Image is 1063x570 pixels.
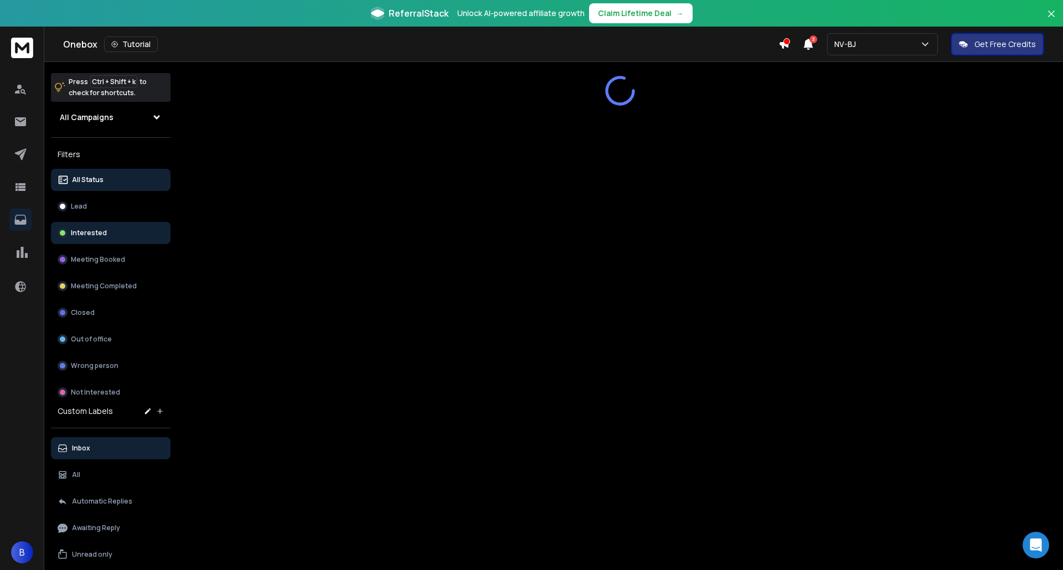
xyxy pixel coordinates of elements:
p: Awaiting Reply [72,524,120,532]
button: Meeting Completed [51,275,171,297]
p: NV-BJ [834,39,860,50]
button: All Campaigns [51,106,171,128]
button: All Status [51,169,171,191]
button: All [51,464,171,486]
p: Automatic Replies [72,497,132,506]
p: Meeting Booked [71,255,125,264]
h3: Filters [51,147,171,162]
h1: All Campaigns [60,112,113,123]
button: Closed [51,302,171,324]
p: All Status [72,175,104,184]
p: Lead [71,202,87,211]
p: Not Interested [71,388,120,397]
button: Claim Lifetime Deal→ [589,3,693,23]
button: Interested [51,222,171,244]
p: Wrong person [71,361,118,370]
button: Wrong person [51,355,171,377]
button: Close banner [1044,7,1059,33]
button: Tutorial [104,37,158,52]
div: Onebox [63,37,778,52]
button: B [11,541,33,563]
p: Get Free Credits [974,39,1036,50]
h3: Custom Labels [58,406,113,417]
p: Inbox [72,444,90,453]
p: Closed [71,308,95,317]
p: Interested [71,229,107,237]
button: Get Free Credits [951,33,1044,55]
button: Awaiting Reply [51,517,171,539]
p: Out of office [71,335,112,344]
button: Automatic Replies [51,490,171,512]
button: Lead [51,195,171,217]
span: 3 [809,35,817,43]
button: Meeting Booked [51,248,171,271]
button: Not Interested [51,381,171,403]
button: Unread only [51,543,171,566]
p: Meeting Completed [71,282,137,291]
p: Press to check for shortcuts. [69,76,147,99]
button: Inbox [51,437,171,459]
span: ReferralStack [389,7,448,20]
button: Out of office [51,328,171,350]
p: Unread only [72,550,112,559]
span: → [676,8,684,19]
div: Open Intercom Messenger [1023,532,1049,558]
span: Ctrl + Shift + k [90,75,137,88]
p: Unlock AI-powered affiliate growth [457,8,585,19]
p: All [72,470,80,479]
